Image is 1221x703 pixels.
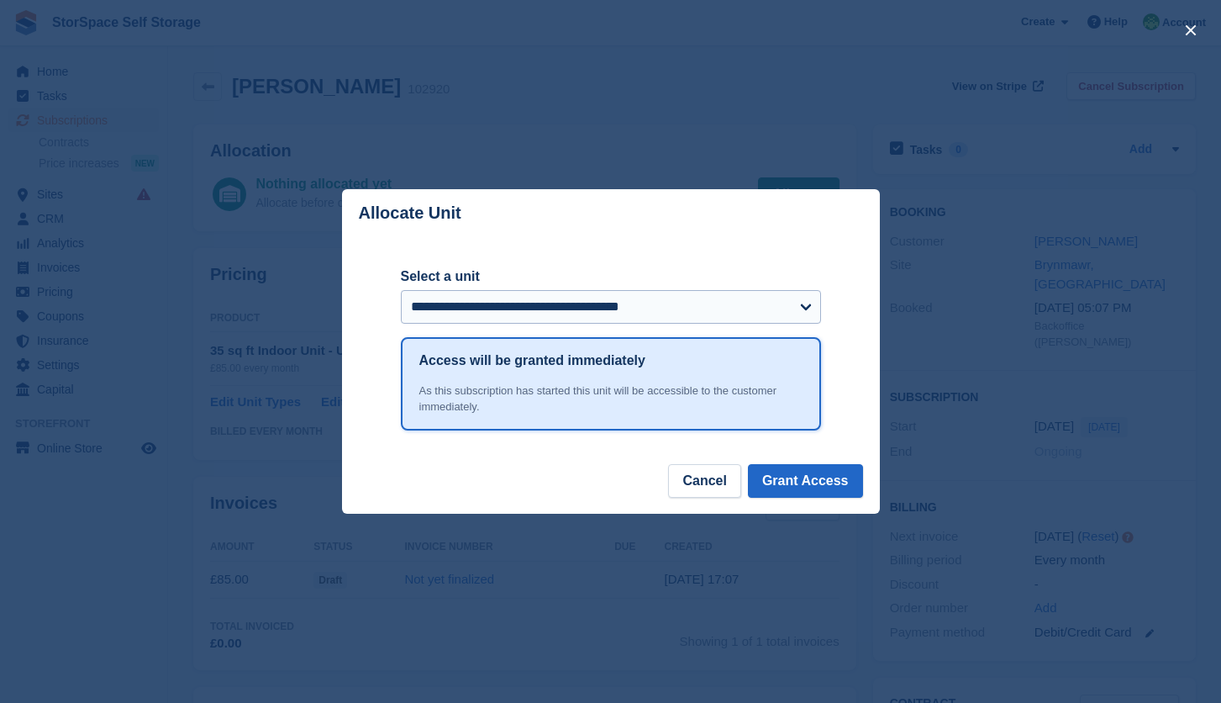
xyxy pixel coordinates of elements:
[1177,17,1204,44] button: close
[401,267,821,287] label: Select a unit
[748,464,863,498] button: Grant Access
[419,383,803,415] div: As this subscription has started this unit will be accessible to the customer immediately.
[359,203,461,223] p: Allocate Unit
[419,351,645,371] h1: Access will be granted immediately
[668,464,740,498] button: Cancel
